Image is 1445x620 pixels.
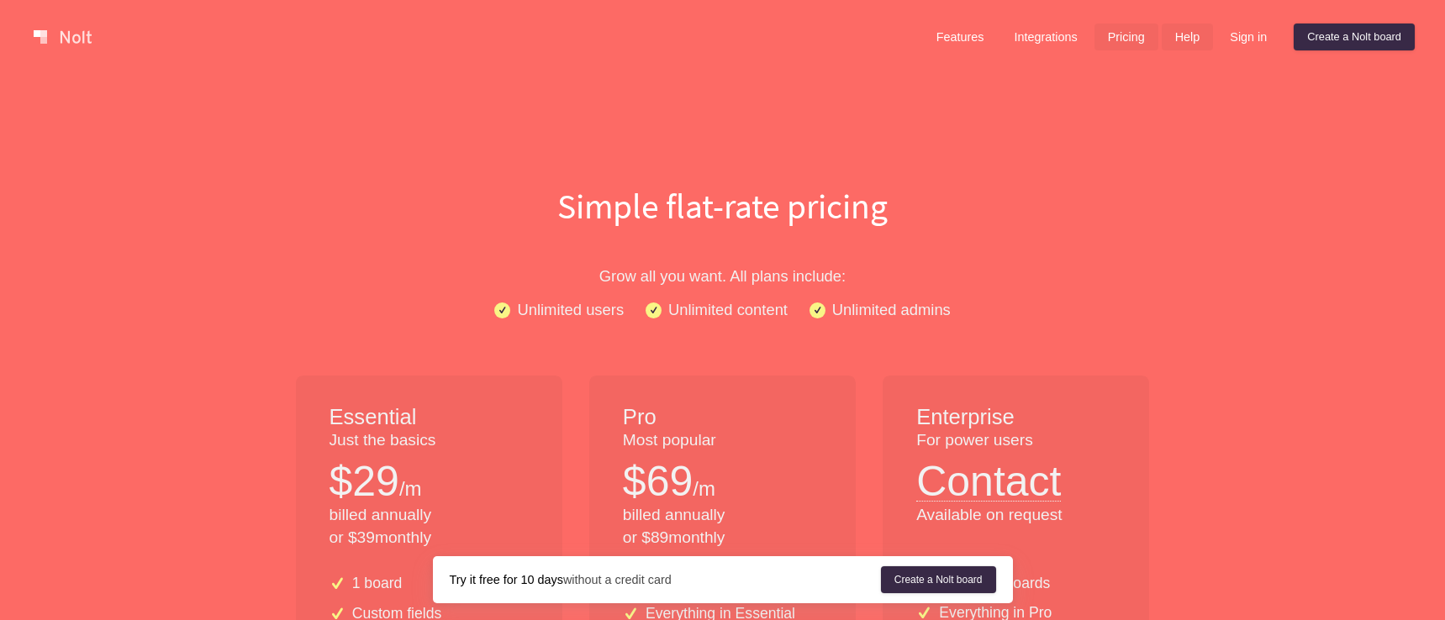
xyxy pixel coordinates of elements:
p: Unlimited admins [832,297,951,322]
p: Unlimited users [517,297,624,322]
p: Most popular [623,429,822,452]
div: without a credit card [450,571,881,588]
p: /m [399,475,422,503]
strong: Try it free for 10 days [450,573,563,586]
p: For power users [916,429,1115,452]
p: billed annually or $ 39 monthly [330,504,529,549]
a: Sign in [1216,24,1280,50]
h1: Enterprise [916,402,1115,433]
a: Create a Nolt board [881,566,996,593]
h1: Essential [330,402,529,433]
p: $ 69 [623,452,693,511]
h1: Simple flat-rate pricing [185,181,1261,230]
a: Pricing [1094,24,1158,50]
a: Create a Nolt board [1294,24,1415,50]
button: Contact [916,452,1061,502]
p: Grow all you want. All plans include: [185,264,1261,288]
p: /m [693,475,715,503]
p: $ 29 [330,452,399,511]
p: billed annually or $ 89 monthly [623,504,822,549]
h1: Pro [623,402,822,433]
a: Integrations [1000,24,1090,50]
p: Available on request [916,504,1115,527]
a: Features [923,24,998,50]
p: Just the basics [330,429,529,452]
p: Unlimited content [668,297,788,322]
a: Help [1162,24,1214,50]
